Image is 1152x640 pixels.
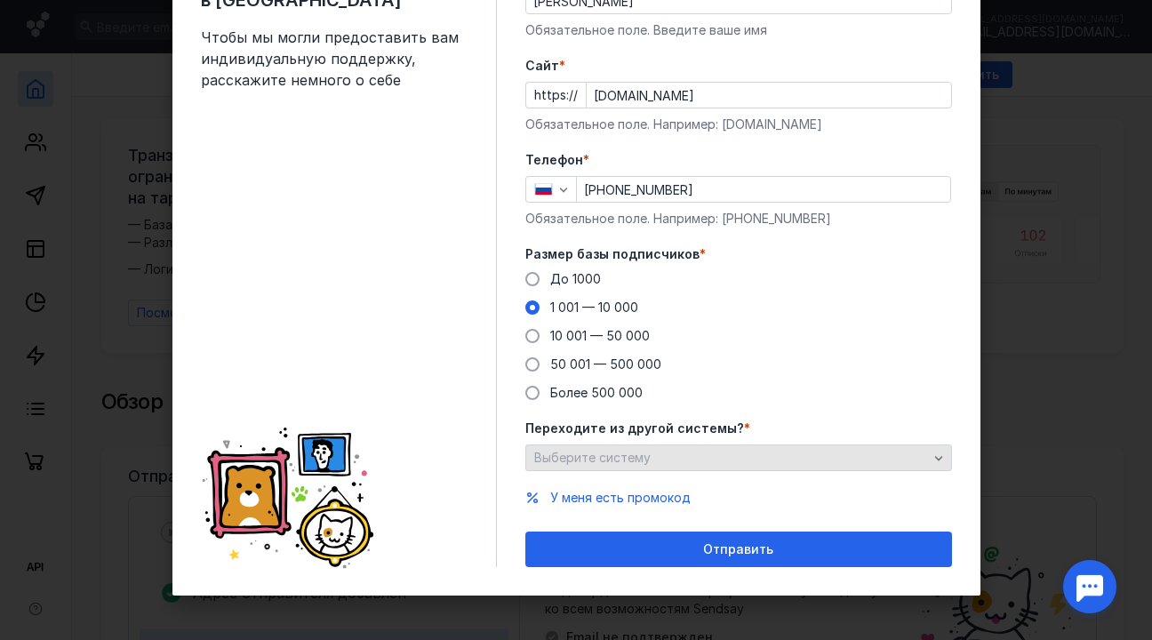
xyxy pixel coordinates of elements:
[550,489,691,507] button: У меня есть промокод
[534,450,651,465] span: Выберите систему
[525,21,952,39] div: Обязательное поле. Введите ваше имя
[550,300,638,315] span: 1 001 — 10 000
[525,532,952,567] button: Отправить
[550,356,661,372] span: 50 001 — 500 000
[703,542,773,557] span: Отправить
[201,27,468,91] span: Чтобы мы могли предоставить вам индивидуальную поддержку, расскажите немного о себе
[525,151,583,169] span: Телефон
[550,385,643,400] span: Более 500 000
[550,490,691,505] span: У меня есть промокод
[525,210,952,228] div: Обязательное поле. Например: [PHONE_NUMBER]
[525,245,700,263] span: Размер базы подписчиков
[550,271,601,286] span: До 1000
[525,116,952,133] div: Обязательное поле. Например: [DOMAIN_NAME]
[550,328,650,343] span: 10 001 — 50 000
[525,444,952,471] button: Выберите систему
[525,420,744,437] span: Переходите из другой системы?
[525,57,559,75] span: Cайт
